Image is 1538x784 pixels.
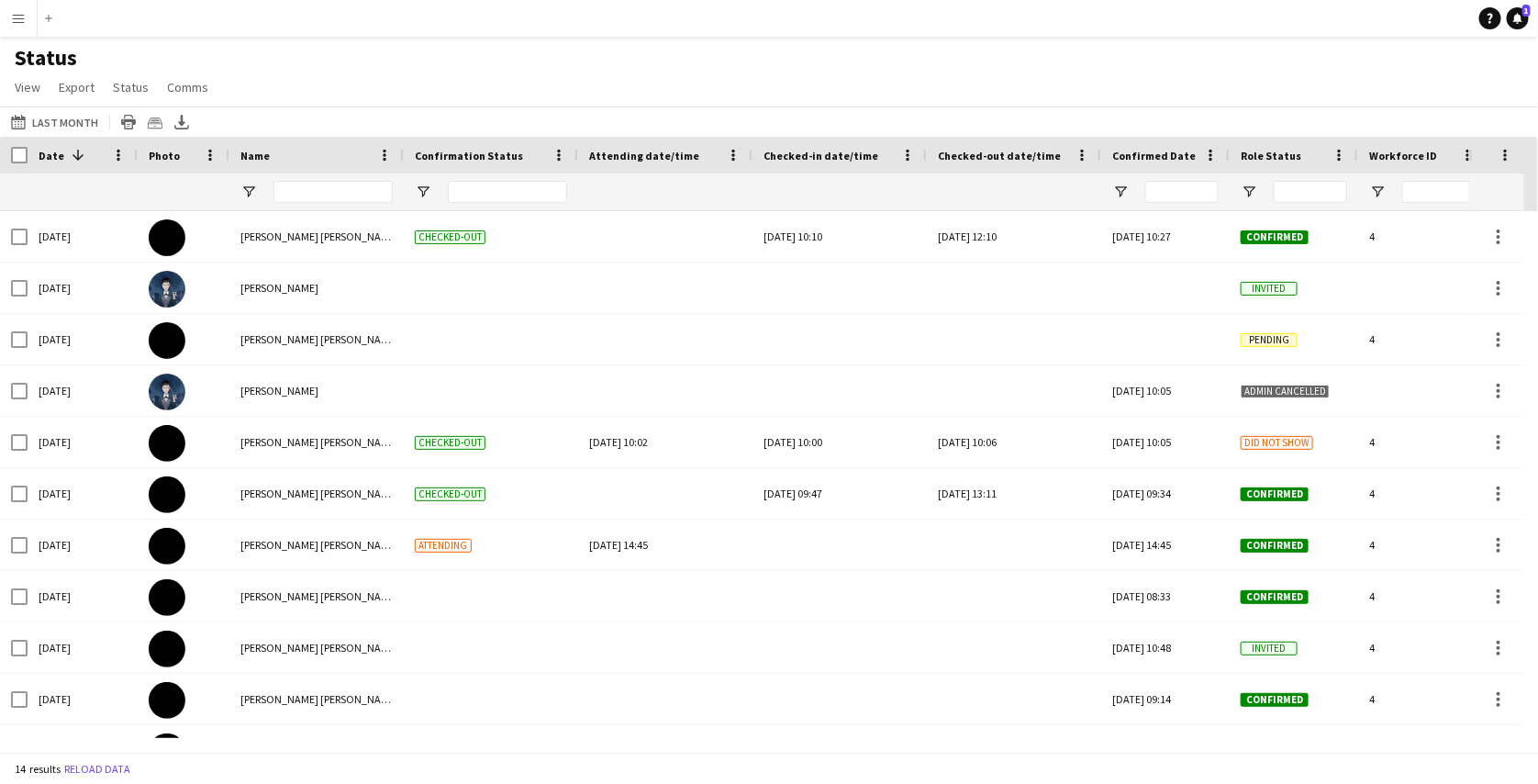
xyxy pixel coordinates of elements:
[171,111,193,133] app-action-btn: Export XLSX
[1358,622,1487,673] div: 4
[1101,211,1230,262] div: [DATE] 10:27
[240,149,270,162] span: Name
[1241,436,1313,450] span: Did not show
[240,589,398,603] span: [PERSON_NAME] [PERSON_NAME]
[106,75,156,99] a: Status
[144,111,166,133] app-action-btn: Crew files as ZIP
[1112,184,1129,200] button: Open Filter Menu
[1241,487,1309,501] span: Confirmed
[1241,149,1301,162] span: Role Status
[149,734,185,770] img: Mary Jane
[1101,622,1230,673] div: [DATE] 10:48
[149,528,185,565] img: Mary Jane
[240,435,398,449] span: [PERSON_NAME] [PERSON_NAME]
[149,631,185,667] img: Mary Jane
[1145,181,1219,203] input: Confirmed Date Filter Input
[149,682,185,719] img: Mary Jane
[149,322,185,359] img: Mary Jane
[938,468,1090,519] div: [DATE] 13:11
[1241,539,1309,553] span: Confirmed
[240,281,318,295] span: [PERSON_NAME]
[117,111,139,133] app-action-btn: Print
[51,75,102,99] a: Export
[167,79,208,95] span: Comms
[39,149,64,162] span: Date
[415,149,523,162] span: Confirmation Status
[1369,149,1437,162] span: Workforce ID
[28,622,138,673] div: [DATE]
[149,219,185,256] img: Mary Jane
[1241,385,1330,398] span: Admin cancelled
[240,384,318,398] span: [PERSON_NAME]
[415,230,485,244] span: Checked-out
[28,417,138,467] div: [DATE]
[1522,5,1531,17] span: 1
[1101,365,1230,416] div: [DATE] 10:05
[1358,571,1487,622] div: 4
[589,417,741,467] div: [DATE] 10:02
[1241,642,1298,655] span: Invited
[1112,149,1196,162] span: Confirmed Date
[1358,468,1487,519] div: 4
[415,184,431,200] button: Open Filter Menu
[589,149,699,162] span: Attending date/time
[240,692,398,706] span: [PERSON_NAME] [PERSON_NAME]
[763,468,916,519] div: [DATE] 09:47
[240,538,398,552] span: [PERSON_NAME] [PERSON_NAME]
[448,181,567,203] input: Confirmation Status Filter Input
[149,271,185,308] img: Oswald Cobblepot
[28,365,138,416] div: [DATE]
[1358,520,1487,570] div: 4
[149,476,185,513] img: Mary Jane
[61,759,134,779] button: Reload data
[1369,184,1386,200] button: Open Filter Menu
[589,520,741,570] div: [DATE] 14:45
[415,539,472,553] span: Attending
[763,417,916,467] div: [DATE] 10:00
[1101,571,1230,622] div: [DATE] 08:33
[113,79,149,95] span: Status
[149,374,185,410] img: Oswald Cobblepot
[1358,314,1487,364] div: 4
[7,75,48,99] a: View
[7,111,102,133] button: Last Month
[15,79,40,95] span: View
[938,211,1090,262] div: [DATE] 12:10
[28,520,138,570] div: [DATE]
[763,149,878,162] span: Checked-in date/time
[1241,590,1309,604] span: Confirmed
[149,149,180,162] span: Photo
[28,674,138,724] div: [DATE]
[240,641,398,655] span: [PERSON_NAME] [PERSON_NAME]
[240,487,398,500] span: [PERSON_NAME] [PERSON_NAME]
[273,181,393,203] input: Name Filter Input
[1241,693,1309,707] span: Confirmed
[1241,333,1298,347] span: Pending
[1241,282,1298,296] span: Invited
[1402,181,1476,203] input: Workforce ID Filter Input
[938,417,1090,467] div: [DATE] 10:06
[415,436,485,450] span: Checked-out
[1358,211,1487,262] div: 4
[28,314,138,364] div: [DATE]
[28,468,138,519] div: [DATE]
[28,571,138,622] div: [DATE]
[1241,230,1309,244] span: Confirmed
[763,211,916,262] div: [DATE] 10:10
[1101,417,1230,467] div: [DATE] 10:05
[1101,520,1230,570] div: [DATE] 14:45
[1101,725,1230,776] div: [DATE] 09:14
[240,230,398,243] span: [PERSON_NAME] [PERSON_NAME]
[1358,417,1487,467] div: 4
[1101,674,1230,724] div: [DATE] 09:14
[240,184,257,200] button: Open Filter Menu
[938,725,1090,776] div: [DATE] 10:49
[1358,725,1487,776] div: 4
[1241,184,1257,200] button: Open Filter Menu
[763,725,916,776] div: [DATE] 10:49
[240,332,398,346] span: [PERSON_NAME] [PERSON_NAME]
[1274,181,1347,203] input: Role Status Filter Input
[1507,7,1529,29] a: 1
[415,487,485,501] span: Checked-out
[160,75,216,99] a: Comms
